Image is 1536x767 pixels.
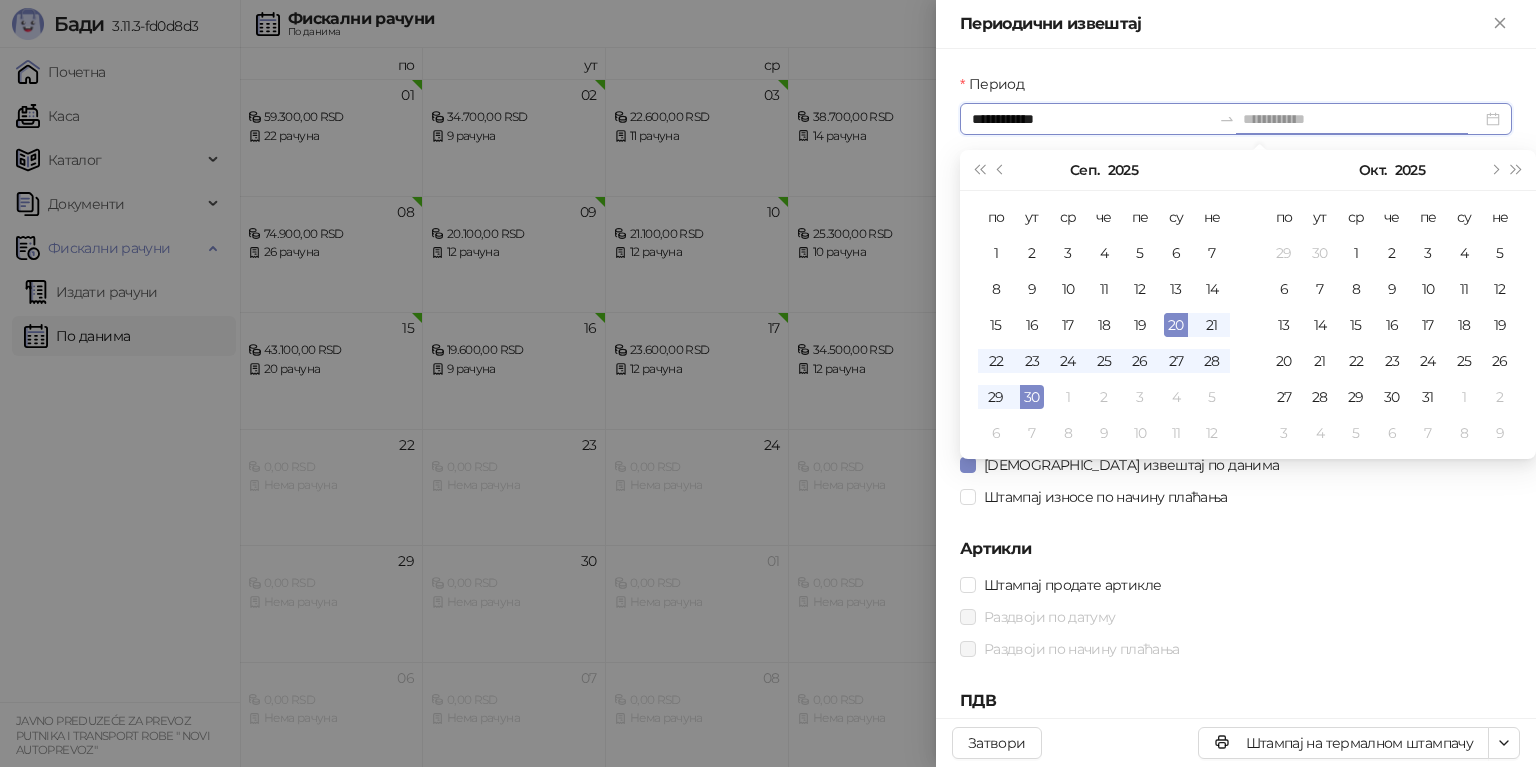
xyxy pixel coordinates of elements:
div: 4 [1092,241,1116,265]
td: 2025-09-25 [1086,343,1122,379]
td: 2025-09-20 [1158,307,1194,343]
td: 2025-10-20 [1266,343,1302,379]
td: 2025-09-17 [1050,307,1086,343]
td: 2025-09-21 [1194,307,1230,343]
div: 19 [1128,313,1152,337]
div: 30 [1020,385,1044,409]
th: су [1446,199,1482,235]
div: 4 [1452,241,1476,265]
button: Изабери месец [1359,150,1386,190]
td: 2025-10-30 [1374,379,1410,415]
div: 5 [1344,421,1368,445]
button: Изабери годину [1108,150,1138,190]
div: 18 [1092,313,1116,337]
div: 29 [1272,241,1296,265]
th: не [1194,199,1230,235]
td: 2025-10-27 [1266,379,1302,415]
div: Периодични извештај [960,12,1488,36]
td: 2025-10-02 [1086,379,1122,415]
td: 2025-09-05 [1122,235,1158,271]
th: ут [1014,199,1050,235]
td: 2025-09-27 [1158,343,1194,379]
div: 30 [1380,385,1404,409]
td: 2025-10-22 [1338,343,1374,379]
td: 2025-09-22 [978,343,1014,379]
button: Претходни месец (PageUp) [990,150,1012,190]
td: 2025-09-14 [1194,271,1230,307]
td: 2025-10-28 [1302,379,1338,415]
th: пе [1122,199,1158,235]
th: ср [1050,199,1086,235]
div: 18 [1452,313,1476,337]
div: 26 [1488,349,1512,373]
td: 2025-10-04 [1158,379,1194,415]
span: swap-right [1219,111,1235,127]
th: ут [1302,199,1338,235]
div: 13 [1272,313,1296,337]
div: 24 [1416,349,1440,373]
td: 2025-09-16 [1014,307,1050,343]
td: 2025-09-04 [1086,235,1122,271]
td: 2025-09-09 [1014,271,1050,307]
div: 1 [1452,385,1476,409]
div: 12 [1200,421,1224,445]
div: 14 [1200,277,1224,301]
div: 6 [1380,421,1404,445]
div: 7 [1308,277,1332,301]
button: Изабери месец [1070,150,1099,190]
div: 22 [984,349,1008,373]
td: 2025-11-01 [1446,379,1482,415]
span: Раздвоји по начину плаћања [976,638,1187,660]
td: 2025-09-28 [1194,343,1230,379]
button: Затвори [952,727,1042,759]
td: 2025-10-01 [1050,379,1086,415]
th: по [978,199,1014,235]
div: 6 [1164,241,1188,265]
td: 2025-11-02 [1482,379,1518,415]
td: 2025-10-21 [1302,343,1338,379]
div: 16 [1020,313,1044,337]
div: 8 [1452,421,1476,445]
button: Изабери годину [1395,150,1425,190]
td: 2025-10-13 [1266,307,1302,343]
td: 2025-10-05 [1194,379,1230,415]
div: 2 [1380,241,1404,265]
td: 2025-10-11 [1446,271,1482,307]
td: 2025-10-25 [1446,343,1482,379]
td: 2025-09-11 [1086,271,1122,307]
div: 28 [1200,349,1224,373]
span: [DEMOGRAPHIC_DATA] извештај по данима [976,454,1287,476]
div: 1 [1056,385,1080,409]
div: 24 [1056,349,1080,373]
div: 9 [1380,277,1404,301]
td: 2025-09-02 [1014,235,1050,271]
th: че [1086,199,1122,235]
td: 2025-11-08 [1446,415,1482,451]
button: Претходна година (Control + left) [968,150,990,190]
div: 3 [1056,241,1080,265]
td: 2025-09-23 [1014,343,1050,379]
td: 2025-10-24 [1410,343,1446,379]
th: не [1482,199,1518,235]
td: 2025-10-01 [1338,235,1374,271]
th: су [1158,199,1194,235]
div: 3 [1272,421,1296,445]
div: 7 [1416,421,1440,445]
td: 2025-11-04 [1302,415,1338,451]
td: 2025-10-12 [1194,415,1230,451]
td: 2025-09-30 [1302,235,1338,271]
td: 2025-09-06 [1158,235,1194,271]
td: 2025-09-19 [1122,307,1158,343]
th: по [1266,199,1302,235]
td: 2025-11-07 [1410,415,1446,451]
div: 4 [1308,421,1332,445]
th: пе [1410,199,1446,235]
div: 2 [1020,241,1044,265]
td: 2025-09-29 [1266,235,1302,271]
td: 2025-09-13 [1158,271,1194,307]
div: 12 [1128,277,1152,301]
div: 8 [1344,277,1368,301]
div: 27 [1164,349,1188,373]
div: 15 [984,313,1008,337]
div: 12 [1488,277,1512,301]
